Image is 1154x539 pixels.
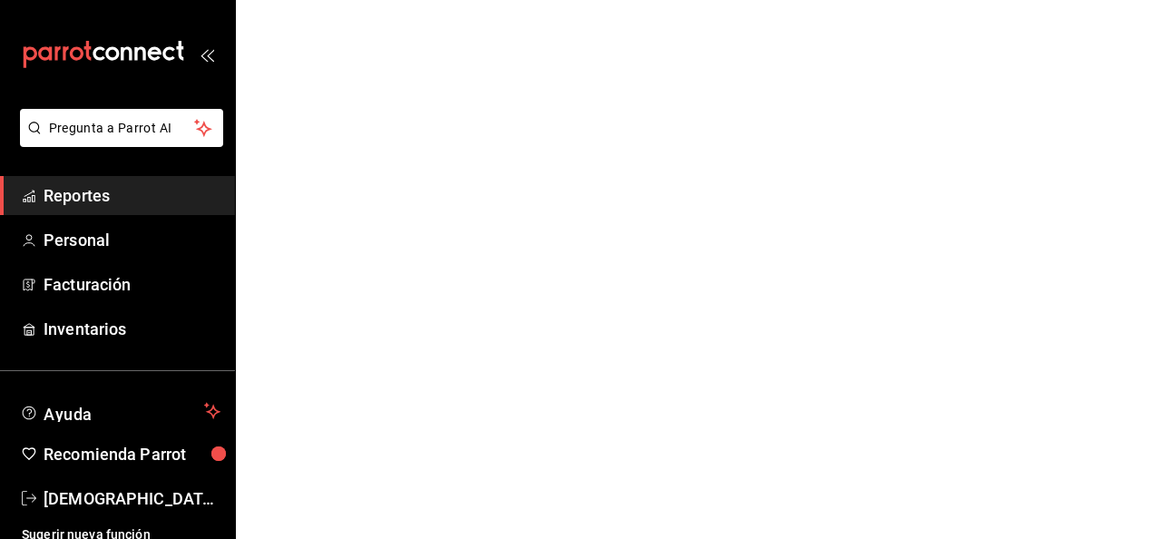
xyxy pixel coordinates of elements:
[44,317,220,341] span: Inventarios
[200,47,214,62] button: open_drawer_menu
[44,228,220,252] span: Personal
[44,442,220,466] span: Recomienda Parrot
[44,272,220,297] span: Facturación
[13,132,223,151] a: Pregunta a Parrot AI
[49,119,195,138] span: Pregunta a Parrot AI
[44,183,220,208] span: Reportes
[44,486,220,511] span: [DEMOGRAPHIC_DATA][PERSON_NAME]
[44,400,197,422] span: Ayuda
[20,109,223,147] button: Pregunta a Parrot AI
